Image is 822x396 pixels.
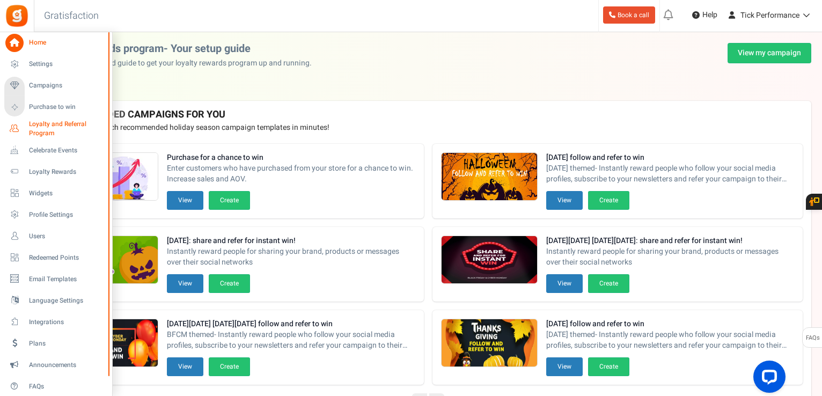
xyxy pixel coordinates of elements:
span: [DATE] themed- Instantly reward people who follow your social media profiles, subscribe to your n... [546,329,795,351]
img: Gratisfaction [5,4,29,28]
button: Create [588,274,629,293]
a: Loyalty and Referral Program [4,120,107,138]
button: View [546,274,583,293]
h4: RECOMMENDED CAMPAIGNS FOR YOU [53,109,803,120]
a: Home [4,34,107,52]
span: Enter customers who have purchased from your store for a chance to win. Increase sales and AOV. [167,163,415,185]
strong: [DATE]: share and refer for instant win! [167,236,415,246]
span: FAQs [29,382,104,391]
a: Users [4,227,107,245]
span: [DATE] themed- Instantly reward people who follow your social media profiles, subscribe to your n... [546,163,795,185]
span: BFCM themed- Instantly reward people who follow your social media profiles, subscribe to your new... [167,329,415,351]
a: Language Settings [4,291,107,310]
span: Campaigns [29,81,104,90]
h3: Gratisfaction [32,5,111,27]
strong: [DATE] follow and refer to win [546,319,795,329]
span: Instantly reward people for sharing your brand, products or messages over their social networks [546,246,795,268]
strong: [DATE][DATE] [DATE][DATE]: share and refer for instant win! [546,236,795,246]
span: Redeemed Points [29,253,104,262]
span: Widgets [29,189,104,198]
img: Recommended Campaigns [442,153,537,201]
span: Plans [29,339,104,348]
button: Create [588,357,629,376]
span: Instantly reward people for sharing your brand, products or messages over their social networks [167,246,415,268]
img: Recommended Campaigns [442,319,537,368]
button: View [167,191,203,210]
button: Create [588,191,629,210]
a: Announcements [4,356,107,374]
h2: Loyalty rewards program- Your setup guide [45,43,320,55]
span: FAQs [805,328,820,348]
a: Profile Settings [4,206,107,224]
span: Profile Settings [29,210,104,219]
span: Home [29,38,104,47]
button: View [167,274,203,293]
span: Loyalty and Referral Program [29,120,107,138]
a: Purchase to win [4,98,107,116]
button: View [167,357,203,376]
a: Settings [4,55,107,74]
a: Plans [4,334,107,353]
strong: [DATE][DATE] [DATE][DATE] follow and refer to win [167,319,415,329]
img: Recommended Campaigns [442,236,537,284]
button: Create [209,191,250,210]
span: Help [700,10,717,20]
button: View [546,191,583,210]
span: Loyalty Rewards [29,167,104,177]
a: Redeemed Points [4,248,107,267]
a: FAQs [4,377,107,395]
span: Announcements [29,361,104,370]
span: Tick Performance [740,10,799,21]
button: View [546,357,583,376]
a: Loyalty Rewards [4,163,107,181]
p: Preview and launch recommended holiday season campaign templates in minutes! [53,122,803,133]
a: Email Templates [4,270,107,288]
a: Celebrate Events [4,141,107,159]
strong: [DATE] follow and refer to win [546,152,795,163]
a: Integrations [4,313,107,331]
strong: Purchase for a chance to win [167,152,415,163]
span: Email Templates [29,275,104,284]
a: Book a call [603,6,655,24]
span: Settings [29,60,104,69]
a: Widgets [4,184,107,202]
a: View my campaign [728,43,811,63]
span: Purchase to win [29,102,104,112]
button: Create [209,274,250,293]
span: Integrations [29,318,104,327]
button: Create [209,357,250,376]
p: Use this personalized guide to get your loyalty rewards program up and running. [45,58,320,69]
span: Users [29,232,104,241]
span: Language Settings [29,296,104,305]
a: Campaigns [4,77,107,95]
a: Help [688,6,722,24]
span: Celebrate Events [29,146,104,155]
